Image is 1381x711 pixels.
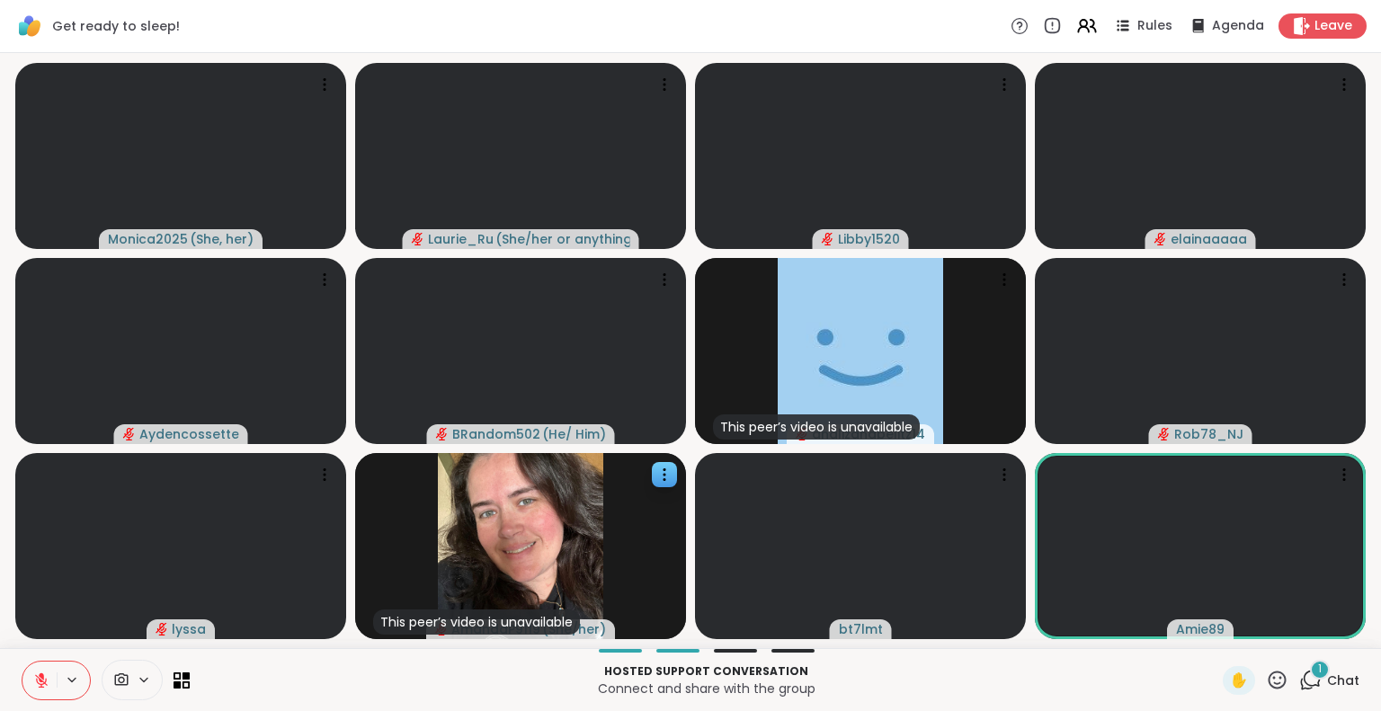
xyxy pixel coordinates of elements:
img: analizahabelitz14 [778,258,943,444]
span: ( She/her or anything else ) [495,230,630,248]
span: audio-muted [412,233,424,245]
span: ( He/ Him ) [542,425,606,443]
div: This peer’s video is unavailable [713,414,920,440]
span: audio-muted [436,428,449,440]
span: bt7lmt [839,620,883,638]
span: audio-muted [1158,428,1171,440]
span: Leave [1314,17,1352,35]
span: Libby1520 [838,230,900,248]
span: 1 [1318,662,1322,677]
div: This peer’s video is unavailable [373,609,580,635]
span: Monica2025 [108,230,188,248]
span: ✋ [1230,670,1248,691]
span: audio-muted [1154,233,1167,245]
span: Rules [1137,17,1172,35]
img: ShareWell Logomark [14,11,45,41]
span: Aydencossette [139,425,239,443]
span: audio-muted [123,428,136,440]
img: AmandaP9119 [438,453,603,639]
span: elainaaaaa [1171,230,1247,248]
span: Get ready to sleep! [52,17,180,35]
span: ( She, her ) [190,230,254,248]
span: Amie89 [1176,620,1225,638]
span: lyssa [172,620,206,638]
span: Rob78_NJ [1174,425,1243,443]
p: Connect and share with the group [200,680,1212,698]
span: audio-muted [156,623,168,635]
p: Hosted support conversation [200,663,1212,680]
span: Agenda [1212,17,1264,35]
span: Chat [1327,671,1359,689]
span: audio-muted [822,233,834,245]
span: Laurie_Ru [428,230,494,248]
span: BRandom502 [452,425,540,443]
